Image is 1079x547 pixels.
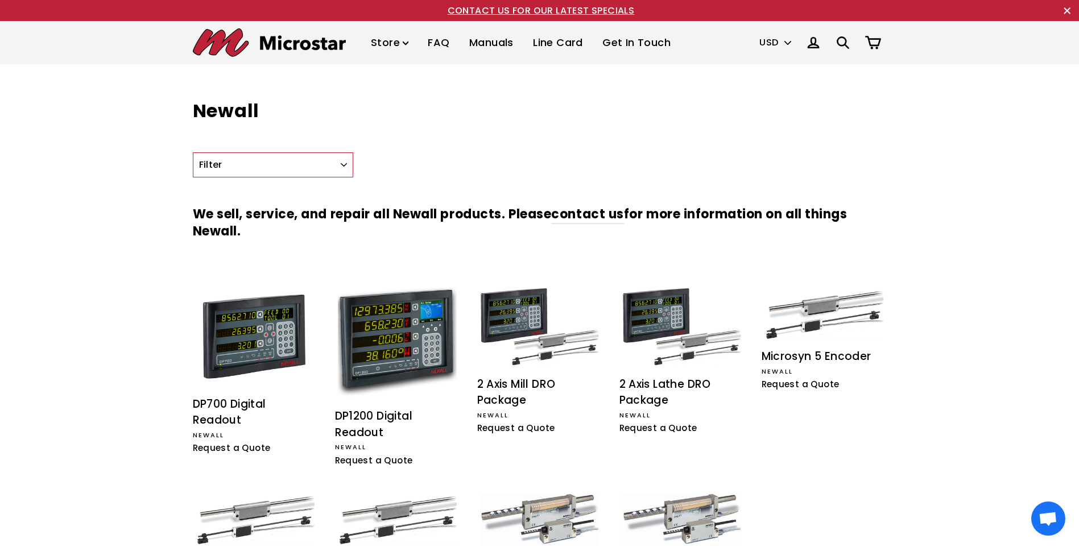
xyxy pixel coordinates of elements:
span: Request a Quote [619,422,697,434]
div: Newall [762,367,887,377]
img: DP700 Digital Readout [196,288,315,385]
div: DP1200 Digital Readout [335,408,460,441]
img: Spherosyn 2G Encoder [338,493,457,545]
a: Microsyn 5 Encoder Microsyn 5 Encoder Newall Request a Quote [762,288,887,394]
img: 2 Axis Lathe DRO Package [622,288,741,366]
span: Request a Quote [477,422,555,434]
span: Request a Quote [762,378,840,390]
h1: Newall [193,98,887,124]
div: Newall [619,411,745,421]
span: Request a Quote [335,454,413,466]
a: 2 Axis Lathe DRO Package 2 Axis Lathe DRO Package Newall Request a Quote [619,288,745,438]
h3: We sell, service, and repair all Newall products. Please for more information on all things Newall. [193,189,887,258]
a: FAQ [419,26,458,60]
div: Newall [477,411,602,421]
div: 2 Axis Mill DRO Package [477,376,602,409]
img: 2 Axis Mill DRO Package [480,288,599,366]
div: DP700 Digital Readout [193,396,318,429]
img: Microsyn 10 Encoder [196,493,315,545]
a: Store [362,26,417,60]
a: 2 Axis Mill DRO Package 2 Axis Mill DRO Package Newall Request a Quote [477,288,602,438]
div: 2 Axis Lathe DRO Package [619,376,745,409]
img: DSG Linear Encoder [622,493,741,545]
img: DMG Linear Encoder [480,493,599,545]
a: CONTACT US FOR OUR LATEST SPECIALS [448,4,635,17]
div: Newall [335,442,460,453]
a: Line Card [524,26,592,60]
img: DP1200 Digital Readout [338,288,457,397]
img: Microsyn 5 Encoder [764,288,883,340]
a: contact us [551,205,624,224]
a: Manuals [461,26,522,60]
img: Microstar Electronics [193,28,346,57]
a: DP1200 Digital Readout DP1200 Digital Readout Newall Request a Quote [335,288,460,470]
ul: Primary [362,26,679,60]
a: Get In Touch [594,26,679,60]
div: Microsyn 5 Encoder [762,349,887,365]
div: Open chat [1031,502,1065,536]
span: Request a Quote [193,442,271,454]
a: DP700 Digital Readout DP700 Digital Readout Newall Request a Quote [193,288,318,458]
div: Newall [193,430,318,441]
